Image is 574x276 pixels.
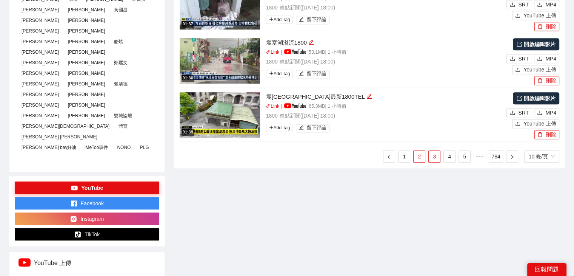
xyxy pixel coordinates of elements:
[506,54,532,63] button: downloadSRT
[510,2,515,8] span: download
[443,150,456,163] li: 4
[429,151,440,162] a: 3
[366,93,372,99] span: edit
[18,27,62,35] span: [PERSON_NAME]
[18,101,62,109] span: [PERSON_NAME]
[489,151,502,162] a: 784
[65,27,108,35] span: [PERSON_NAME]
[111,112,135,120] span: 雙城論壇
[510,56,515,62] span: download
[269,17,274,22] span: plus
[18,122,112,130] span: [PERSON_NAME][DEMOGRAPHIC_DATA]
[15,228,159,240] button: TikTok
[534,76,559,85] button: delete刪除
[266,124,293,132] span: Add Tag
[527,263,566,276] div: 回報問題
[284,103,306,108] img: yt_logo_rgb_light.a676ea31.png
[512,119,559,128] button: uploadYouTube 上傳
[545,109,556,117] span: MP4
[506,150,518,163] button: right
[387,155,391,159] span: left
[512,11,559,20] button: uploadYouTube 上傳
[537,78,543,84] span: delete
[534,130,559,139] button: delete刪除
[18,258,31,267] img: ipTCn+eVMsQAAAAASUVORK5CYII=
[81,199,104,208] span: Facebook
[413,150,425,163] li: 2
[15,181,159,194] button: YouTube
[266,49,505,56] p: | | 53.1 MB | 1 小時前
[111,37,126,46] span: 酷炫
[182,75,194,81] div: 01:30
[18,69,62,78] span: [PERSON_NAME]
[518,0,529,9] span: SRT
[266,38,505,47] div: 堰塞湖溢流1800
[65,112,108,120] span: [PERSON_NAME]
[18,133,100,141] span: [PERSON_NAME] [PERSON_NAME]
[266,103,505,110] p: | | 65.3 MB | 1 小時前
[65,80,108,88] span: [PERSON_NAME]
[18,252,155,274] div: YouTube 上傳
[85,230,100,239] span: TikTok
[537,132,543,138] span: delete
[114,143,134,152] span: NONO
[18,6,62,14] span: [PERSON_NAME]
[266,92,505,101] div: 堰[GEOGRAPHIC_DATA]最新1800TEL
[81,184,103,192] span: YouTube
[15,212,159,225] button: Instagram
[299,71,304,77] span: edit
[65,6,108,14] span: [PERSON_NAME]
[510,110,515,116] span: download
[18,90,62,99] span: [PERSON_NAME]
[115,122,131,130] span: 體育
[489,150,503,163] li: 784
[65,37,108,46] span: [PERSON_NAME]
[65,90,108,99] span: [PERSON_NAME]
[296,124,329,132] button: edit留下評論
[18,143,79,152] span: [PERSON_NAME] bay好油
[513,38,559,50] a: 開啟編輯影片
[513,92,559,104] a: 開啟編輯影片
[299,125,304,131] span: edit
[512,65,559,74] button: uploadYouTube 上傳
[383,150,395,163] button: left
[18,48,62,56] span: [PERSON_NAME]
[534,22,559,31] button: delete刪除
[65,101,108,109] span: [PERSON_NAME]
[510,155,514,159] span: right
[111,80,131,88] span: 賴清德
[296,70,329,78] button: edit留下評論
[523,65,556,74] span: YouTube 上傳
[15,197,159,209] button: Facebook
[515,13,520,19] span: upload
[18,37,62,46] span: [PERSON_NAME]
[545,54,556,63] span: MP4
[111,59,131,67] span: 鄭麗文
[444,151,455,162] a: 4
[266,16,293,24] span: Add Tag
[65,16,108,25] span: [PERSON_NAME]
[269,125,274,130] span: plus
[182,21,194,27] div: 01:37
[65,48,108,56] span: [PERSON_NAME]
[459,151,470,162] a: 5
[399,151,410,162] a: 1
[180,38,260,84] img: 1adc19a7-fd6c-4640-9900-f724814980e0.jpg
[366,92,372,101] div: 編輯
[537,2,542,8] span: download
[545,0,556,9] span: MP4
[515,67,520,73] span: upload
[266,3,505,12] p: 1800 整點新聞 ( [DATE] 18:00 )
[82,143,111,152] span: MeToo事件
[182,129,194,135] div: 01:39
[398,150,410,163] li: 1
[414,151,425,162] a: 2
[65,59,108,67] span: [PERSON_NAME]
[523,119,556,128] span: YouTube 上傳
[18,16,62,25] span: [PERSON_NAME]
[80,215,104,223] span: Instagram
[65,69,108,78] span: [PERSON_NAME]
[518,54,529,63] span: SRT
[537,110,542,116] span: download
[299,17,304,23] span: edit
